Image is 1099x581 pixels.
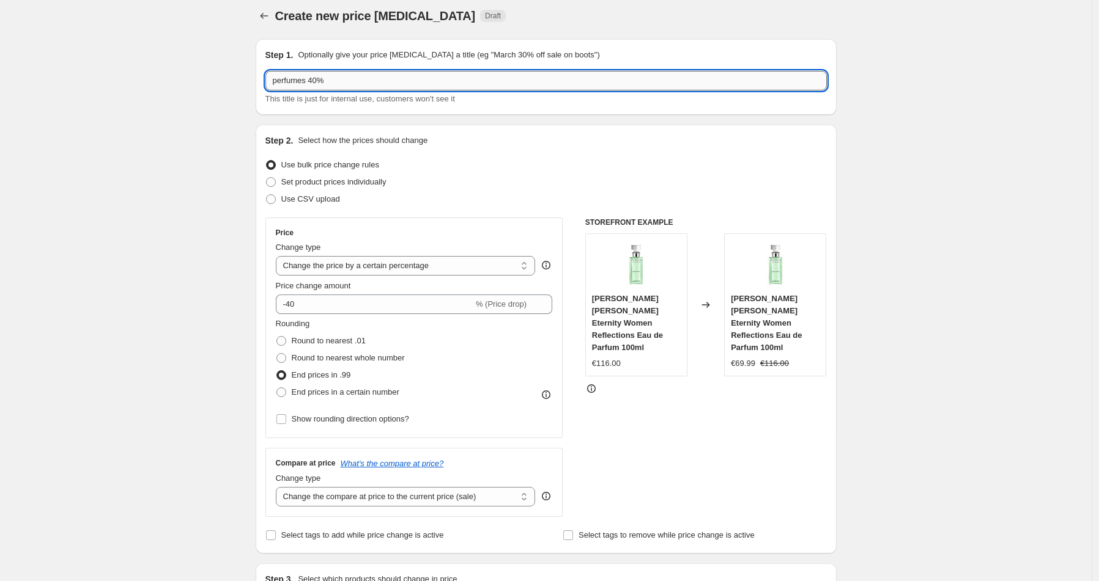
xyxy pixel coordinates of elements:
[731,357,755,370] div: €69.99
[281,177,387,186] span: Set product prices individually
[276,319,310,328] span: Rounding
[275,9,476,23] span: Create new price [MEDICAL_DATA]
[276,243,321,252] span: Change type
[276,473,321,483] span: Change type
[612,240,661,289] img: 34973_main-1000x1000_80x.jpg
[298,49,599,61] p: Optionally give your price [MEDICAL_DATA] a title (eg "March 30% off sale on boots")
[281,530,444,539] span: Select tags to add while price change is active
[292,370,351,379] span: End prices in .99
[276,228,294,238] h3: Price
[265,134,294,147] h2: Step 2.
[276,294,473,314] input: -15
[751,240,800,289] img: 34973_main-1000x1000_80x.jpg
[485,11,501,21] span: Draft
[341,459,444,468] button: What's the compare at price?
[265,71,827,90] input: 30% off holiday sale
[476,299,527,309] span: % (Price drop)
[292,336,366,345] span: Round to nearest .01
[276,281,351,290] span: Price change amount
[760,357,789,370] strike: €116.00
[585,217,827,227] h6: STOREFRONT EXAMPLE
[292,414,409,423] span: Show rounding direction options?
[265,49,294,61] h2: Step 1.
[298,134,427,147] p: Select how the prices should change
[540,490,552,502] div: help
[731,294,802,352] span: [PERSON_NAME] [PERSON_NAME] Eternity Women Reflections Eau de Parfum 100ml
[292,387,399,396] span: End prices in a certain number
[540,259,552,271] div: help
[592,294,663,352] span: [PERSON_NAME] [PERSON_NAME] Eternity Women Reflections Eau de Parfum 100ml
[265,94,455,103] span: This title is just for internal use, customers won't see it
[281,160,379,169] span: Use bulk price change rules
[256,7,273,24] button: Price change jobs
[276,458,336,468] h3: Compare at price
[592,357,621,370] div: €116.00
[281,194,340,203] span: Use CSV upload
[579,530,755,539] span: Select tags to remove while price change is active
[292,353,405,362] span: Round to nearest whole number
